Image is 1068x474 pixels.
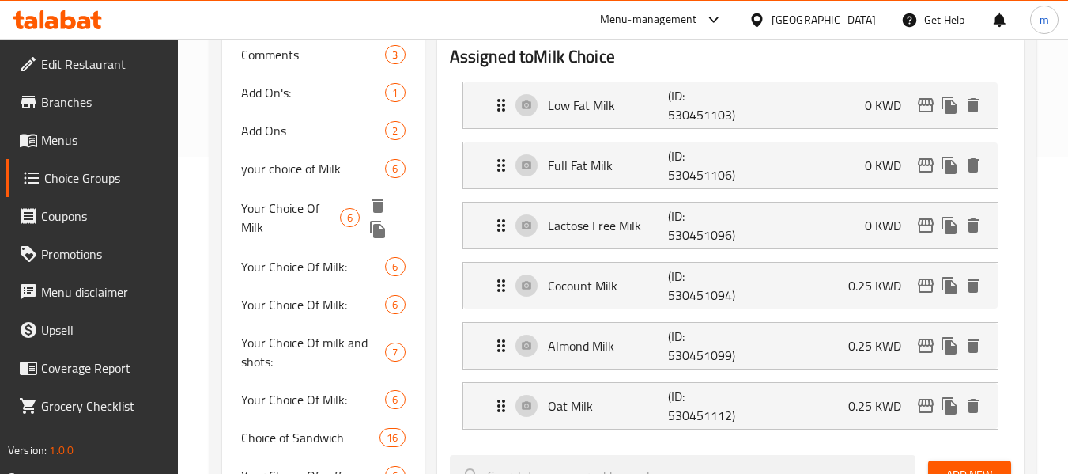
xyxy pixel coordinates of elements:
button: duplicate [366,218,390,241]
p: 0.25 KWD [848,396,914,415]
p: (ID: 530451103) [668,86,749,124]
span: Upsell [41,320,166,339]
p: (ID: 530451112) [668,387,749,425]
h2: Assigned to Milk Choice [450,45,1011,69]
span: Edit Restaurant [41,55,166,74]
div: Expand [463,383,998,429]
span: 1 [386,85,404,100]
span: 7 [386,345,404,360]
a: Upsell [6,311,179,349]
div: Your Choice Of Milk:6 [222,381,424,419]
button: edit [914,214,938,237]
div: Choice of Sandwich16 [222,419,424,457]
p: 0 KWD [865,96,914,115]
p: 0.25 KWD [848,336,914,355]
a: Menus [6,121,179,159]
button: edit [914,334,938,358]
span: Version: [8,440,47,461]
li: Expand [450,256,1011,316]
div: [GEOGRAPHIC_DATA] [772,11,876,28]
span: Comments [241,45,385,64]
span: m [1040,11,1049,28]
p: 0 KWD [865,216,914,235]
button: duplicate [938,394,961,418]
div: Expand [463,203,998,248]
div: Expand [463,263,998,309]
span: Coupons [41,207,166,226]
div: Your Choice Of Milk6deleteduplicate [222,188,424,248]
span: Your Choice Of Milk [241,199,340,237]
span: your choice of Milk [241,159,385,178]
span: Coverage Report [41,358,166,377]
span: 3 [386,47,404,63]
div: Choices [385,45,405,64]
button: delete [366,194,390,218]
button: duplicate [938,93,961,117]
span: Your Choice Of Milk: [241,257,385,276]
span: 16 [380,430,404,446]
div: Menu-management [600,10,697,29]
button: edit [914,93,938,117]
button: delete [961,154,985,177]
p: 0 KWD [865,156,914,175]
span: Menu disclaimer [41,283,166,301]
div: Choices [340,208,360,227]
span: Your Choice Of milk and shots: [241,333,385,371]
span: Grocery Checklist [41,396,166,415]
button: duplicate [938,214,961,237]
span: Promotions [41,245,166,264]
button: edit [914,154,938,177]
p: Almond Milk [548,336,669,355]
div: Expand [463,323,998,369]
li: Expand [450,316,1011,376]
p: Lactose Free Milk [548,216,669,235]
a: Branches [6,83,179,121]
div: Choices [385,121,405,140]
button: edit [914,274,938,298]
li: Expand [450,195,1011,256]
span: Add Ons [241,121,385,140]
p: (ID: 530451096) [668,207,749,245]
span: Choice Groups [44,169,166,188]
div: Add Ons2 [222,112,424,150]
a: Edit Restaurant [6,45,179,83]
span: 6 [341,210,359,226]
span: Choice of Sandwich [241,428,379,447]
button: duplicate [938,274,961,298]
div: Choices [385,390,405,409]
p: (ID: 530451106) [668,146,749,184]
p: Full Fat Milk [548,156,669,175]
div: Your Choice Of milk and shots:7 [222,324,424,381]
span: 2 [386,123,404,138]
span: 6 [386,298,404,313]
p: Oat Milk [548,396,669,415]
a: Grocery Checklist [6,387,179,425]
a: Coverage Report [6,349,179,387]
span: Menus [41,131,166,150]
p: (ID: 530451094) [668,267,749,305]
li: Expand [450,135,1011,195]
span: 6 [386,392,404,408]
span: Add On's: [241,83,385,102]
div: Choices [385,343,405,362]
button: delete [961,214,985,237]
div: Choices [385,295,405,314]
div: Choices [385,257,405,276]
button: duplicate [938,334,961,358]
div: your choice of Milk6 [222,150,424,188]
button: delete [961,394,985,418]
button: delete [961,274,985,298]
div: Expand [463,142,998,188]
a: Coupons [6,197,179,235]
li: Expand [450,75,1011,135]
a: Choice Groups [6,159,179,197]
p: Low Fat Milk [548,96,669,115]
div: Choices [385,83,405,102]
span: Branches [41,93,166,112]
p: (ID: 530451099) [668,327,749,365]
div: Your Choice Of Milk:6 [222,286,424,324]
span: 1.0.0 [49,440,74,461]
button: duplicate [938,154,961,177]
span: 6 [386,260,404,275]
button: delete [961,93,985,117]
